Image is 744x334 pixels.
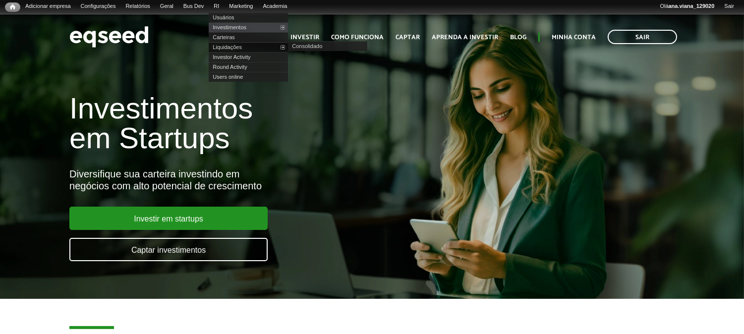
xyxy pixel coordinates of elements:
[69,168,427,192] div: Diversifique sua carteira investindo em negócios com alto potencial de crescimento
[178,2,209,10] a: Bus Dev
[719,2,739,10] a: Sair
[69,24,149,50] img: EqSeed
[155,2,178,10] a: Geral
[20,2,76,10] a: Adicionar empresa
[510,34,526,41] a: Blog
[258,2,292,10] a: Academia
[655,2,720,10] a: Oláana.viana_129020
[396,34,420,41] a: Captar
[120,2,155,10] a: Relatórios
[290,34,319,41] a: Investir
[10,3,15,10] span: Início
[209,2,224,10] a: RI
[76,2,121,10] a: Configurações
[69,94,427,153] h1: Investimentos em Startups
[331,34,384,41] a: Como funciona
[209,12,288,22] a: Usuários
[69,238,268,261] a: Captar investimentos
[432,34,498,41] a: Aprenda a investir
[669,3,715,9] strong: ana.viana_129020
[608,30,677,44] a: Sair
[69,207,268,230] a: Investir em startups
[224,2,258,10] a: Marketing
[5,2,20,12] a: Início
[552,34,596,41] a: Minha conta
